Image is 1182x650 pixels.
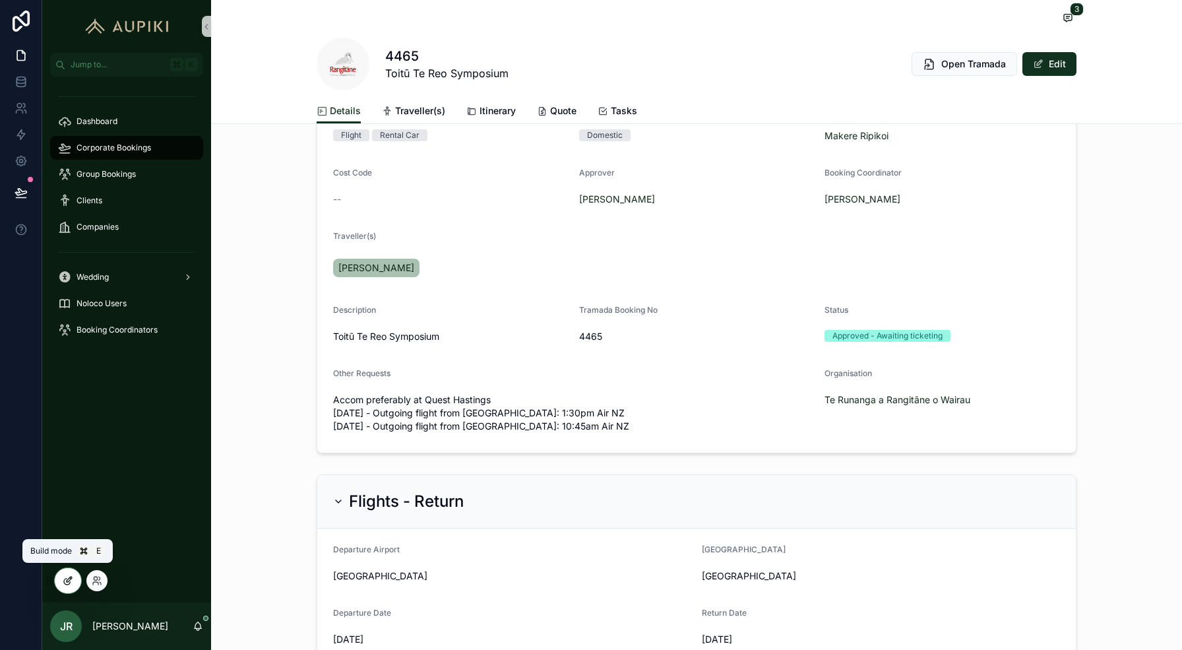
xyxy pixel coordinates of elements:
[333,330,569,343] span: Toitū Te Reo Symposium
[702,608,747,618] span: Return Date
[824,305,848,315] span: Status
[824,168,902,178] span: Booking Coordinator
[537,99,576,125] a: Quote
[333,569,691,583] span: [GEOGRAPHIC_DATA]
[333,393,814,433] span: Accom preferably at Quest Hastings [DATE] - Outgoing flight from [GEOGRAPHIC_DATA]: 1:30pm Air NZ...
[611,104,637,117] span: Tasks
[50,292,203,315] a: Noloco Users
[579,305,658,315] span: Tramada Booking No
[333,608,391,618] span: Departure Date
[1022,52,1076,76] button: Edit
[77,169,136,179] span: Group Bookings
[50,215,203,239] a: Companies
[333,168,372,178] span: Cost Code
[77,272,109,282] span: Wedding
[598,99,637,125] a: Tasks
[50,189,203,212] a: Clients
[50,136,203,160] a: Corporate Bookings
[186,59,197,70] span: K
[92,620,168,633] p: [PERSON_NAME]
[824,368,872,378] span: Organisation
[77,116,117,127] span: Dashboard
[77,222,119,232] span: Companies
[42,77,211,359] div: scrollable content
[385,65,509,81] span: Toitū Te Reo Symposium
[333,305,376,315] span: Description
[333,259,420,277] a: [PERSON_NAME]
[30,546,72,556] span: Build mode
[824,193,900,206] a: [PERSON_NAME]
[702,633,1060,646] span: [DATE]
[395,104,445,117] span: Traveller(s)
[77,195,102,206] span: Clients
[333,633,691,646] span: [DATE]
[702,569,1060,583] span: [GEOGRAPHIC_DATA]
[333,231,376,241] span: Traveller(s)
[382,99,445,125] a: Traveller(s)
[702,544,786,554] span: [GEOGRAPHIC_DATA]
[341,129,361,141] div: Flight
[77,325,158,335] span: Booking Coordinators
[579,168,615,178] span: Approver
[912,52,1017,76] button: Open Tramada
[338,261,414,275] span: [PERSON_NAME]
[77,298,127,309] span: Noloco Users
[50,318,203,342] a: Booking Coordinators
[1070,3,1084,16] span: 3
[824,393,970,406] a: Te Runanga a Rangitāne o Wairau
[317,99,361,124] a: Details
[824,129,888,143] a: Makere Ripikoi
[832,330,943,342] div: Approved - Awaiting ticketing
[333,193,341,206] span: --
[77,143,151,153] span: Corporate Bookings
[587,129,623,141] div: Domestic
[333,368,390,378] span: Other Requests
[579,193,655,206] a: [PERSON_NAME]
[79,16,175,37] img: App logo
[50,265,203,289] a: Wedding
[330,104,361,117] span: Details
[1059,11,1076,27] button: 3
[385,47,509,65] h1: 4465
[941,57,1006,71] span: Open Tramada
[50,53,203,77] button: Jump to...K
[71,59,165,70] span: Jump to...
[93,546,104,556] span: E
[50,110,203,133] a: Dashboard
[380,129,420,141] div: Rental Car
[50,162,203,186] a: Group Bookings
[579,330,815,343] span: 4465
[480,104,516,117] span: Itinerary
[60,618,73,634] span: JR
[550,104,576,117] span: Quote
[466,99,516,125] a: Itinerary
[349,491,464,512] h2: Flights - Return
[333,544,400,554] span: Departure Airport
